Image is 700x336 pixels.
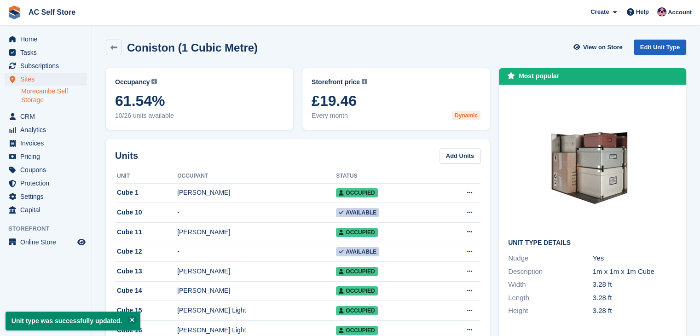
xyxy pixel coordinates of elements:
[336,188,377,197] span: Occupied
[508,239,677,247] h2: Unit Type details
[115,149,138,162] h2: Units
[336,326,377,335] span: Occupied
[5,110,87,123] a: menu
[336,286,377,295] span: Occupied
[115,93,284,109] span: 61.54%
[20,137,75,150] span: Invoices
[20,190,75,203] span: Settings
[524,94,662,232] img: Locker%20Small%20-%20Plain.jpg
[593,306,677,316] div: 3.28 ft
[177,242,336,262] td: -
[508,266,593,277] div: Description
[593,279,677,290] div: 3.28 ft
[20,123,75,136] span: Analytics
[336,247,379,256] span: Available
[20,236,75,249] span: Online Store
[76,237,87,248] a: Preview store
[452,111,480,120] div: Dynamic
[115,227,177,237] div: Cube 11
[6,312,140,330] p: Unit type was successfully updated.
[20,163,75,176] span: Coupons
[115,188,177,197] div: Cube 1
[20,177,75,190] span: Protection
[593,266,677,277] div: 1m x 1m x 1m Cube
[115,286,177,295] div: Cube 14
[21,87,87,104] a: Morecambe Self Storage
[177,169,336,184] th: Occupant
[115,247,177,256] div: Cube 12
[583,43,623,52] span: View on Store
[20,150,75,163] span: Pricing
[115,77,150,87] span: Occupancy
[5,137,87,150] a: menu
[636,7,649,17] span: Help
[590,7,609,17] span: Create
[657,7,666,17] img: Ted Cox
[127,41,258,54] h2: Coniston (1 Cubic Metre)
[5,163,87,176] a: menu
[177,227,336,237] div: [PERSON_NAME]
[7,6,21,19] img: stora-icon-8386f47178a22dfd0bd8f6a31ec36ba5ce8667c1dd55bd0f319d3a0aa187defe.svg
[312,93,480,109] span: £19.46
[5,203,87,216] a: menu
[20,33,75,46] span: Home
[8,224,92,233] span: Storefront
[5,123,87,136] a: menu
[115,169,177,184] th: Unit
[177,306,336,315] div: [PERSON_NAME] Light
[5,73,87,86] a: menu
[508,253,593,264] div: Nudge
[336,208,379,217] span: Available
[5,177,87,190] a: menu
[177,325,336,335] div: [PERSON_NAME] Light
[177,266,336,276] div: [PERSON_NAME]
[5,150,87,163] a: menu
[177,286,336,295] div: [PERSON_NAME]
[20,73,75,86] span: Sites
[593,293,677,303] div: 3.28 ft
[362,79,367,84] img: icon-info-grey-7440780725fd019a000dd9b08b2336e03edf1995a4989e88bcd33f0948082b44.svg
[115,111,284,121] span: 10/26 units available
[5,236,87,249] a: menu
[115,325,177,335] div: Cube 16
[5,59,87,72] a: menu
[336,169,436,184] th: Status
[593,253,677,264] div: Yes
[312,111,480,121] span: Every month
[668,8,692,17] span: Account
[5,190,87,203] a: menu
[5,46,87,59] a: menu
[115,208,177,217] div: Cube 10
[177,188,336,197] div: [PERSON_NAME]
[508,293,593,303] div: Length
[440,148,480,163] a: Add Units
[573,40,626,55] a: View on Store
[336,267,377,276] span: Occupied
[177,203,336,223] td: -
[115,306,177,315] div: Cube 15
[508,279,593,290] div: Width
[20,59,75,72] span: Subscriptions
[519,71,559,81] div: Most popular
[115,266,177,276] div: Cube 13
[151,79,157,84] img: icon-info-grey-7440780725fd019a000dd9b08b2336e03edf1995a4989e88bcd33f0948082b44.svg
[20,46,75,59] span: Tasks
[508,306,593,316] div: Height
[20,110,75,123] span: CRM
[336,306,377,315] span: Occupied
[25,5,79,20] a: AC Self Store
[5,33,87,46] a: menu
[336,228,377,237] span: Occupied
[312,77,360,87] span: Storefront price
[20,203,75,216] span: Capital
[634,40,686,55] a: Edit Unit Type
